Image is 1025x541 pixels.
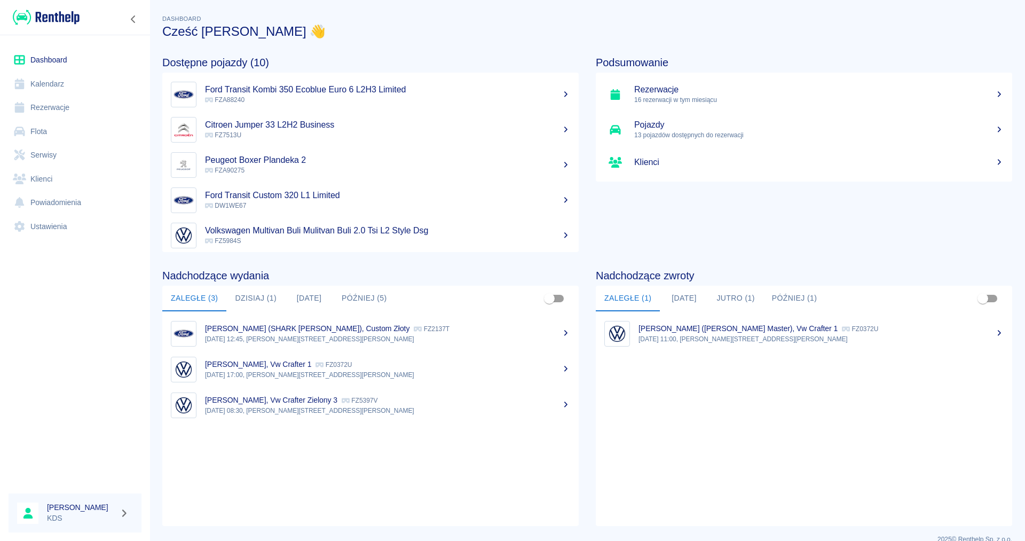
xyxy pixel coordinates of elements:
[596,56,1012,69] h4: Podsumowanie
[205,225,570,236] h5: Volkswagen Multivan Buli Mulitvan Buli 2.0 Tsi L2 Style Dsg
[596,286,660,311] button: Zaległe (1)
[9,120,141,144] a: Flota
[174,225,194,246] img: Image
[205,370,570,380] p: [DATE] 17:00, [PERSON_NAME][STREET_ADDRESS][PERSON_NAME]
[333,286,396,311] button: Później (5)
[596,269,1012,282] h4: Nadchodzące zwroty
[174,324,194,344] img: Image
[174,395,194,415] img: Image
[205,396,337,404] p: [PERSON_NAME], Vw Crafter Zielony 3
[9,96,141,120] a: Rezerwacje
[539,288,559,309] span: Pokaż przypisane tylko do mnie
[162,218,579,253] a: ImageVolkswagen Multivan Buli Mulitvan Buli 2.0 Tsi L2 Style Dsg FZ5984S
[842,325,878,333] p: FZ0372U
[9,48,141,72] a: Dashboard
[708,286,763,311] button: Jutro (1)
[9,143,141,167] a: Serwisy
[205,334,570,344] p: [DATE] 12:45, [PERSON_NAME][STREET_ADDRESS][PERSON_NAME]
[205,360,311,368] p: [PERSON_NAME], Vw Crafter 1
[660,286,708,311] button: [DATE]
[47,502,115,513] h6: [PERSON_NAME]
[205,96,245,104] span: FZA88240
[162,112,579,147] a: ImageCitroen Jumper 33 L2H2 Business FZ7513U
[973,288,993,309] span: Pokaż przypisane tylko do mnie
[9,72,141,96] a: Kalendarz
[634,130,1004,140] p: 13 pojazdów dostępnych do rezerwacji
[596,147,1012,177] a: Klienci
[205,406,570,415] p: [DATE] 08:30, [PERSON_NAME][STREET_ADDRESS][PERSON_NAME]
[205,84,570,95] h5: Ford Transit Kombi 350 Ecoblue Euro 6 L2H3 Limited
[162,147,579,183] a: ImagePeugeot Boxer Plandeka 2 FZA90275
[342,397,377,404] p: FZ5397V
[285,286,333,311] button: [DATE]
[205,237,241,245] span: FZ5984S
[162,269,579,282] h4: Nadchodzące wydania
[596,316,1012,351] a: Image[PERSON_NAME] ([PERSON_NAME] Master), Vw Crafter 1 FZ0372U[DATE] 11:00, [PERSON_NAME][STREET...
[9,191,141,215] a: Powiadomienia
[205,324,409,333] p: [PERSON_NAME] (SHARK [PERSON_NAME]), Custom Złoty
[607,324,627,344] img: Image
[162,56,579,69] h4: Dostępne pojazdy (10)
[205,167,245,174] span: FZA90275
[162,15,201,22] span: Dashboard
[47,513,115,524] p: KDS
[763,286,826,311] button: Później (1)
[638,324,838,333] p: [PERSON_NAME] ([PERSON_NAME] Master), Vw Crafter 1
[9,167,141,191] a: Klienci
[634,157,1004,168] h5: Klienci
[162,316,579,351] a: Image[PERSON_NAME] (SHARK [PERSON_NAME]), Custom Złoty FZ2137T[DATE] 12:45, [PERSON_NAME][STREET_...
[174,120,194,140] img: Image
[9,9,80,26] a: Renthelp logo
[596,77,1012,112] a: Rezerwacje16 rezerwacji w tym miesiącu
[162,351,579,387] a: Image[PERSON_NAME], Vw Crafter 1 FZ0372U[DATE] 17:00, [PERSON_NAME][STREET_ADDRESS][PERSON_NAME]
[205,120,570,130] h5: Citroen Jumper 33 L2H2 Business
[226,286,285,311] button: Dzisiaj (1)
[162,387,579,423] a: Image[PERSON_NAME], Vw Crafter Zielony 3 FZ5397V[DATE] 08:30, [PERSON_NAME][STREET_ADDRESS][PERSO...
[162,183,579,218] a: ImageFord Transit Custom 320 L1 Limited DW1WE67
[174,359,194,380] img: Image
[634,120,1004,130] h5: Pojazdy
[162,77,579,112] a: ImageFord Transit Kombi 350 Ecoblue Euro 6 L2H3 Limited FZA88240
[205,155,570,166] h5: Peugeot Boxer Plandeka 2
[205,202,246,209] span: DW1WE67
[162,286,226,311] button: Zaległe (3)
[9,215,141,239] a: Ustawienia
[414,325,450,333] p: FZ2137T
[162,24,1012,39] h3: Cześć [PERSON_NAME] 👋
[634,84,1004,95] h5: Rezerwacje
[174,190,194,210] img: Image
[596,112,1012,147] a: Pojazdy13 pojazdów dostępnych do rezerwacji
[638,334,1004,344] p: [DATE] 11:00, [PERSON_NAME][STREET_ADDRESS][PERSON_NAME]
[13,9,80,26] img: Renthelp logo
[205,131,241,139] span: FZ7513U
[174,155,194,175] img: Image
[174,84,194,105] img: Image
[634,95,1004,105] p: 16 rezerwacji w tym miesiącu
[316,361,352,368] p: FZ0372U
[205,190,570,201] h5: Ford Transit Custom 320 L1 Limited
[125,12,141,26] button: Zwiń nawigację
